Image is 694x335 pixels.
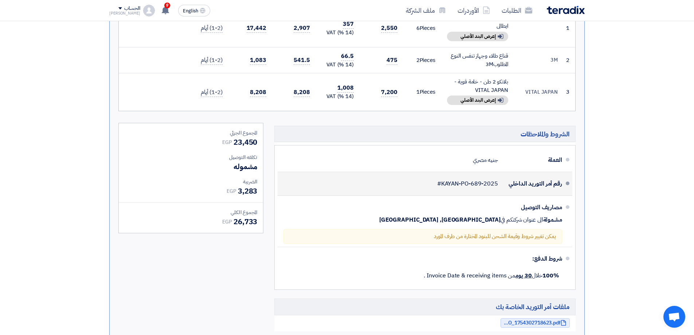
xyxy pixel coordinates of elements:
[201,56,223,65] span: (1-2) أيام
[504,199,562,216] div: مصاريف التوصيل
[201,88,223,97] span: (1-2) أيام
[504,175,562,192] div: رقم أمر التوريد الداخلي
[341,52,354,61] span: 66.5
[564,73,575,111] td: 3
[125,209,257,216] div: المجموع الكلي
[125,153,257,161] div: تكلفه التوصيل
[416,24,420,32] span: 6
[381,24,397,33] span: 2,550
[322,28,354,37] div: (14 %) VAT
[447,32,508,41] div: إعرض البند الأصلي
[322,61,354,69] div: (14 %) VAT
[124,5,140,12] div: الحساب
[289,250,562,268] div: شروط الدفع:
[447,96,508,105] div: إعرض البند الأصلي
[274,126,576,142] h5: الشروط والملاحظات
[424,271,559,280] span: خلال من Invoice Date & receiving items .
[379,216,501,223] span: [GEOGRAPHIC_DATA], [GEOGRAPHIC_DATA]
[504,151,562,169] div: العملة
[250,88,266,97] span: 8,208
[403,47,441,73] td: Pieces
[473,153,498,167] div: جنيه مصري
[452,2,496,19] a: الأوردرات
[294,24,310,33] span: 2,907
[515,271,532,280] u: 30 يوم
[234,161,257,172] span: مشموله
[109,11,140,15] div: [PERSON_NAME]
[234,216,257,227] span: 26,733
[416,88,420,96] span: 1
[514,73,564,111] td: VITAL JAPAN
[343,20,354,29] span: 357
[322,92,354,101] div: (14 %) VAT
[403,73,441,111] td: Pieces
[437,180,498,187] span: #KAYAN-PO-689-2025
[222,139,232,146] span: EGP
[234,137,257,148] span: 23,450
[387,56,397,65] span: 475
[514,47,564,73] td: 3M
[143,5,155,16] img: profile_test.png
[416,56,420,64] span: 2
[222,218,232,226] span: EGP
[501,216,543,223] span: الى عنوان شركتكم في
[201,24,223,33] span: (1-2) أيام
[337,83,354,93] span: 1,008
[447,78,508,94] div: بلانكو 2 طن - خامة قوية -VITAL JAPAN
[227,187,236,195] span: EGP
[663,306,685,328] a: دردشة مفتوحة
[294,56,310,65] span: 541.5
[274,299,576,315] h5: ملفات أمر التوريد الخاصة بك
[125,178,257,186] div: الضريبة
[283,229,562,244] div: يمكن تغيير شروط وقيمة الشحن للبنود المختارة من طرف المورد
[547,6,585,14] img: Teradix logo
[294,88,310,97] span: 8,208
[447,14,508,30] div: فلتر هواء و مياه 1/2 بوصة - ايطالى
[542,271,559,280] strong: 100%
[183,8,198,13] span: English
[250,56,266,65] span: 1,083
[543,216,562,223] span: مشمولة
[164,3,170,8] span: 9
[403,9,441,47] td: Pieces
[178,5,210,16] button: English
[564,47,575,73] td: 2
[564,9,575,47] td: 1
[496,2,538,19] a: الطلبات
[125,129,257,137] div: المجموع الجزئي
[238,186,258,196] span: 3,283
[502,320,561,326] span: KAYANPO_1754302718623.pdf
[447,52,508,68] div: قناع طلاء وجهاز تنفس النوع المطلوب3M
[381,88,397,97] span: 7,200
[247,24,266,33] span: 17,442
[400,2,452,19] a: ملف الشركة
[501,318,570,328] a: KAYANPO_1754302718623.pdf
